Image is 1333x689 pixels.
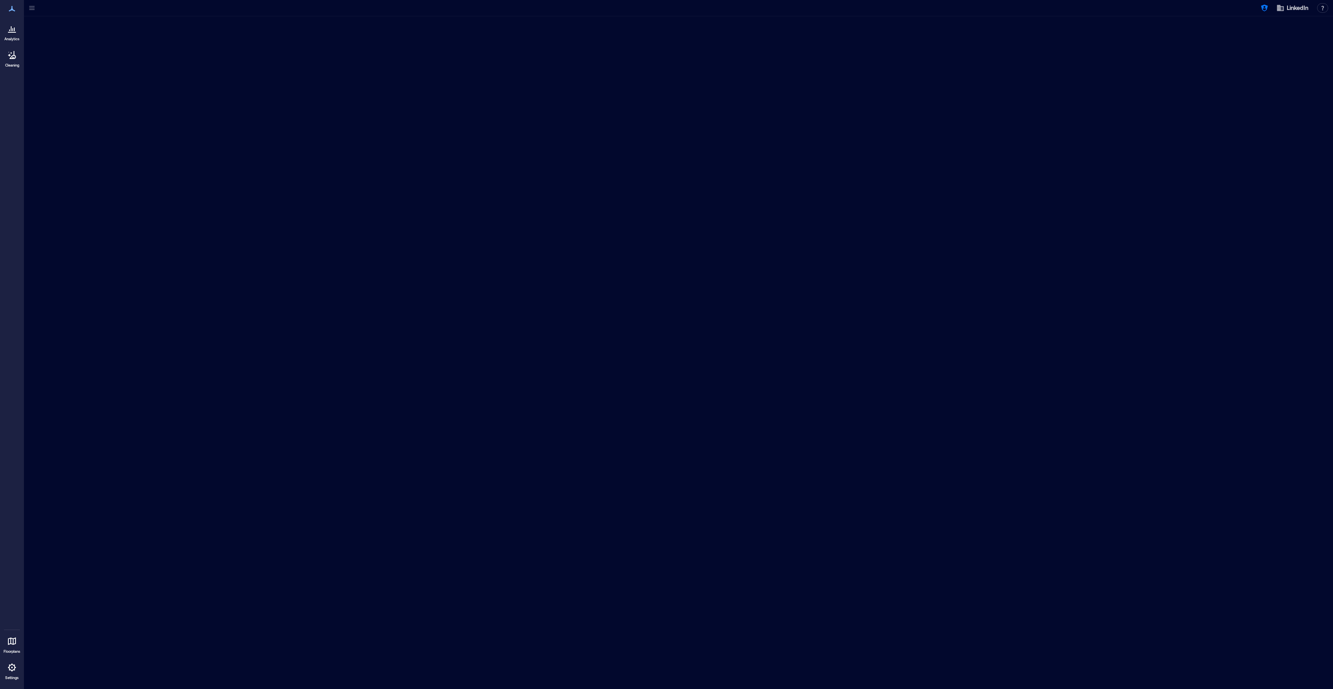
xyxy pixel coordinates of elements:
[5,63,19,68] p: Cleaning
[1,632,23,656] a: Floorplans
[1274,2,1311,14] button: LinkedIn
[2,658,22,683] a: Settings
[4,37,20,41] p: Analytics
[5,675,19,680] p: Settings
[2,45,22,70] a: Cleaning
[2,19,22,44] a: Analytics
[1287,4,1308,12] span: LinkedIn
[4,649,20,654] p: Floorplans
